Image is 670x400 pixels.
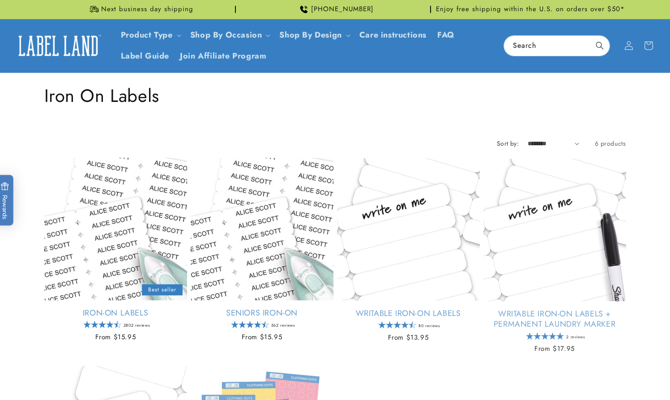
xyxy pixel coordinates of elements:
iframe: Gorgias Floating Chat [482,358,661,391]
a: Join Affiliate Program [175,46,272,67]
span: Next business day shipping [101,5,193,14]
h1: Iron On Labels [44,84,626,107]
img: Label Land [13,32,103,59]
span: Rewards [0,182,9,219]
a: Seniors Iron-On [191,308,333,318]
span: Join Affiliate Program [180,51,266,61]
a: Label Guide [115,46,175,67]
span: Shop By Occasion [190,30,262,40]
span: Label Guide [121,51,170,61]
span: [PHONE_NUMBER] [311,5,374,14]
summary: Product Type [115,25,185,46]
a: Label Land [10,29,107,63]
a: Writable Iron-On Labels [337,308,480,318]
a: Writable Iron-On Labels + Permanent Laundry Marker [483,308,626,329]
span: Care instructions [359,30,427,40]
span: 6 products [595,139,626,148]
span: Enjoy free shipping within the U.S. on orders over $50* [436,5,625,14]
button: Search [590,36,610,55]
summary: Shop By Occasion [185,25,274,46]
label: Sort by: [497,139,519,148]
span: FAQ [437,30,455,40]
a: FAQ [432,25,460,46]
a: Care instructions [354,25,432,46]
a: Shop By Design [279,29,341,41]
a: Product Type [121,29,173,41]
a: Iron-On Labels [44,308,187,318]
summary: Shop By Design [274,25,354,46]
